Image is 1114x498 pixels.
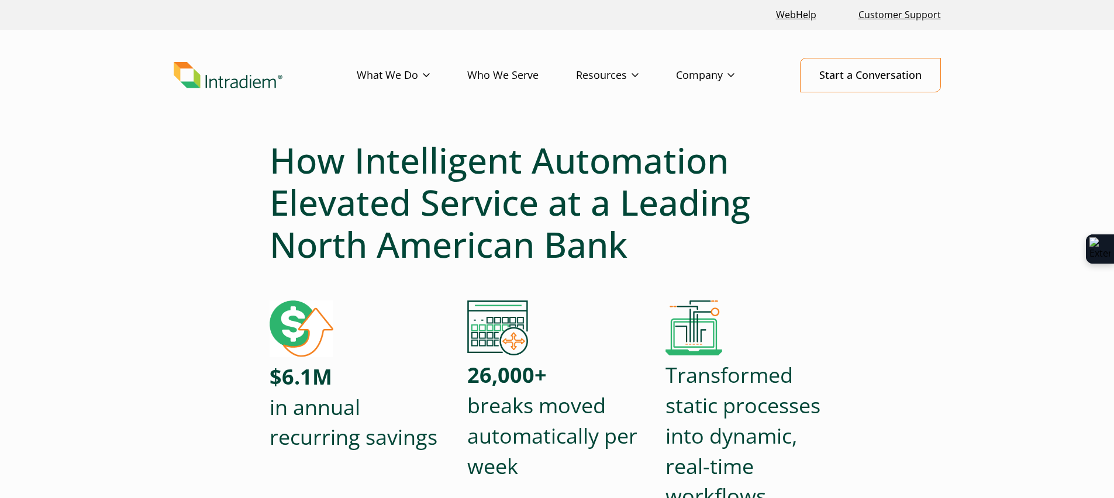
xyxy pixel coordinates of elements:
[576,58,676,92] a: Resources
[357,58,467,92] a: What We Do
[174,62,282,89] img: Intradiem
[467,58,576,92] a: Who We Serve
[1089,237,1110,261] img: Extension Icon
[854,2,946,27] a: Customer Support
[270,362,332,391] strong: $6.1M
[676,58,772,92] a: Company
[800,58,941,92] a: Start a Conversation
[467,360,647,481] p: breaks moved automatically per week
[467,361,547,389] strong: 26,000+
[174,62,357,89] a: Link to homepage of Intradiem
[771,2,821,27] a: Link opens in a new window
[270,362,449,452] p: in annual recurring savings
[270,139,845,265] h1: How Intelligent Automation Elevated Service at a Leading North American Bank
